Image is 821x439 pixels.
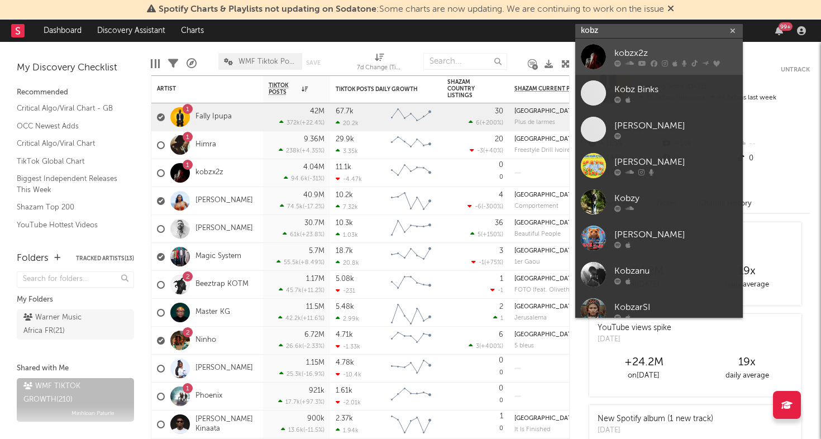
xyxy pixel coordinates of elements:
[302,399,323,405] span: +97.3 %
[157,85,241,92] div: Artist
[447,159,503,187] div: 0
[336,231,358,238] div: 1.03k
[76,256,134,261] button: Tracked Artists(13)
[447,355,503,382] div: 0
[287,204,303,210] span: 74.5k
[304,204,323,210] span: -17.2 %
[281,426,324,433] div: ( )
[304,331,324,338] div: 6.72M
[514,219,577,227] div: Switzerland
[302,232,323,238] span: +23.8 %
[499,385,503,392] div: 0
[514,426,550,433] div: It Is Finished
[303,288,323,294] span: +11.2 %
[598,425,713,436] div: [DATE]
[309,247,324,255] div: 5.7M
[614,228,737,241] div: [PERSON_NAME]
[195,112,232,122] a: Fally Ipupa
[514,342,534,350] div: Track Name: 5 bleus
[775,26,783,35] button: 99+
[336,164,351,171] div: 11.1k
[17,293,134,307] div: My Folders
[514,248,577,254] div: [GEOGRAPHIC_DATA]
[500,316,503,322] span: 1
[614,83,737,96] div: Kobz Binks
[514,108,577,115] div: Cameroon
[470,147,503,154] div: ( )
[514,147,575,154] div: Freestyle Drill Ivoire 5
[614,119,737,132] div: [PERSON_NAME]
[195,415,257,434] a: [PERSON_NAME] Kinaata
[195,196,253,206] a: [PERSON_NAME]
[481,120,502,126] span: +200 %
[386,103,436,131] svg: Chart title
[304,136,324,143] div: 9.36M
[575,293,743,329] a: KobzarSI
[514,192,577,199] div: France
[306,275,324,283] div: 1.17M
[499,331,503,338] div: 6
[17,173,123,195] a: Biggest Independent Releases This Week
[285,399,300,405] span: 17.7k
[310,108,324,115] div: 42M
[336,415,353,422] div: 2.37k
[17,271,134,288] input: Search for folders...
[336,399,361,406] div: -2.01k
[278,314,324,322] div: ( )
[592,369,695,383] div: on [DATE]
[303,371,323,378] span: -16.9 %
[187,47,197,80] div: A&R Pipeline
[17,120,123,132] a: OCC Newest Adds
[279,287,324,294] div: ( )
[279,342,324,350] div: ( )
[159,5,664,14] span: : Some charts are now updating. We are continuing to work on the issue
[514,259,540,266] div: Track Name: 1er Gaou
[592,356,695,369] div: +24.2M
[500,413,503,420] div: 1
[495,108,503,115] div: 30
[614,300,737,314] div: KobzarSI
[514,147,575,154] div: Track Name: Freestyle Drill Ivoire 5
[386,271,436,299] svg: Chart title
[514,203,559,210] div: Track Name: Comportement
[514,314,547,322] div: Track Name: Jerusalema
[386,215,436,243] svg: Chart title
[498,288,503,294] span: -1
[17,219,123,231] a: YouTube Hottest Videos
[514,119,555,126] div: Plus de larmes
[695,356,799,369] div: 19 x
[336,147,358,155] div: 3.35k
[514,287,585,294] div: Track Name: FOTO (feat. Olivetheboy)
[483,232,502,238] span: +150 %
[695,369,799,383] div: daily average
[469,342,503,350] div: ( )
[23,380,125,407] div: WMF TIKTOK GROWTH ( 210 )
[195,336,216,345] a: Ninho
[357,61,402,75] div: 7d Change (TikTok Posts)
[479,260,484,266] span: -1
[336,192,353,199] div: 10.2k
[667,5,674,14] span: Dismiss
[475,204,481,210] span: -6
[195,392,222,401] a: Phoenix
[447,79,486,99] div: Shazam Country Listings
[575,184,743,220] a: Kobzy
[336,331,353,338] div: 4.71k
[469,119,503,126] div: ( )
[499,247,503,255] div: 3
[195,364,253,373] a: [PERSON_NAME]
[736,151,810,166] div: 0
[17,155,123,168] a: TikTok Global Chart
[514,303,577,311] div: Tunisia
[695,278,799,292] div: daily average
[477,148,483,154] span: -3
[514,220,577,226] div: [GEOGRAPHIC_DATA]
[195,280,249,289] a: Beeztrap KOTM
[336,371,361,378] div: -10.4k
[280,203,324,210] div: ( )
[291,176,308,182] span: 94.6k
[514,304,577,310] div: [GEOGRAPHIC_DATA]
[514,136,577,143] div: Ivory Coast
[386,131,436,159] svg: Chart title
[151,47,160,80] div: Edit Columns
